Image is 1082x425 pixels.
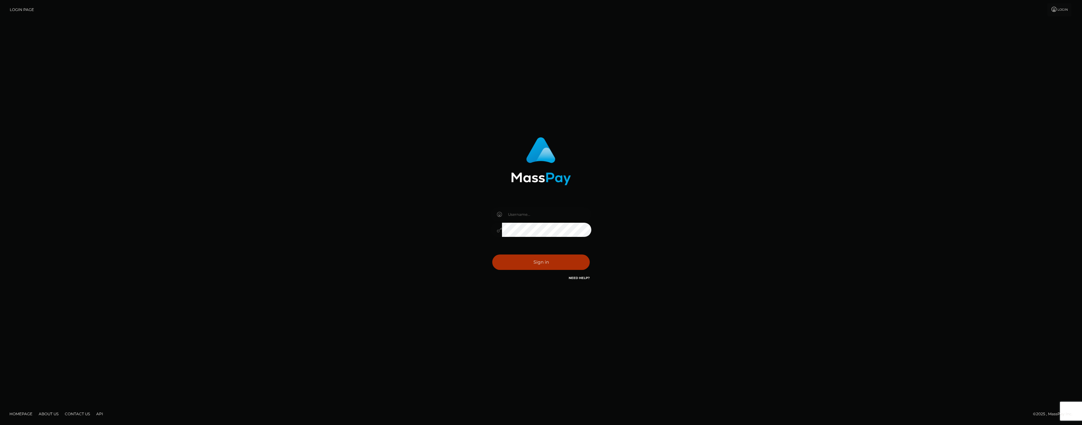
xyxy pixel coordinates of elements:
div: © 2025 , MassPay Inc. [1033,411,1077,417]
img: MassPay Login [511,137,571,185]
button: Sign in [492,254,590,270]
input: Username... [502,207,591,221]
a: Homepage [7,409,35,419]
a: Login [1047,3,1071,16]
a: Contact Us [62,409,92,419]
a: About Us [36,409,61,419]
a: Login Page [10,3,34,16]
a: Need Help? [569,276,590,280]
a: API [94,409,106,419]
